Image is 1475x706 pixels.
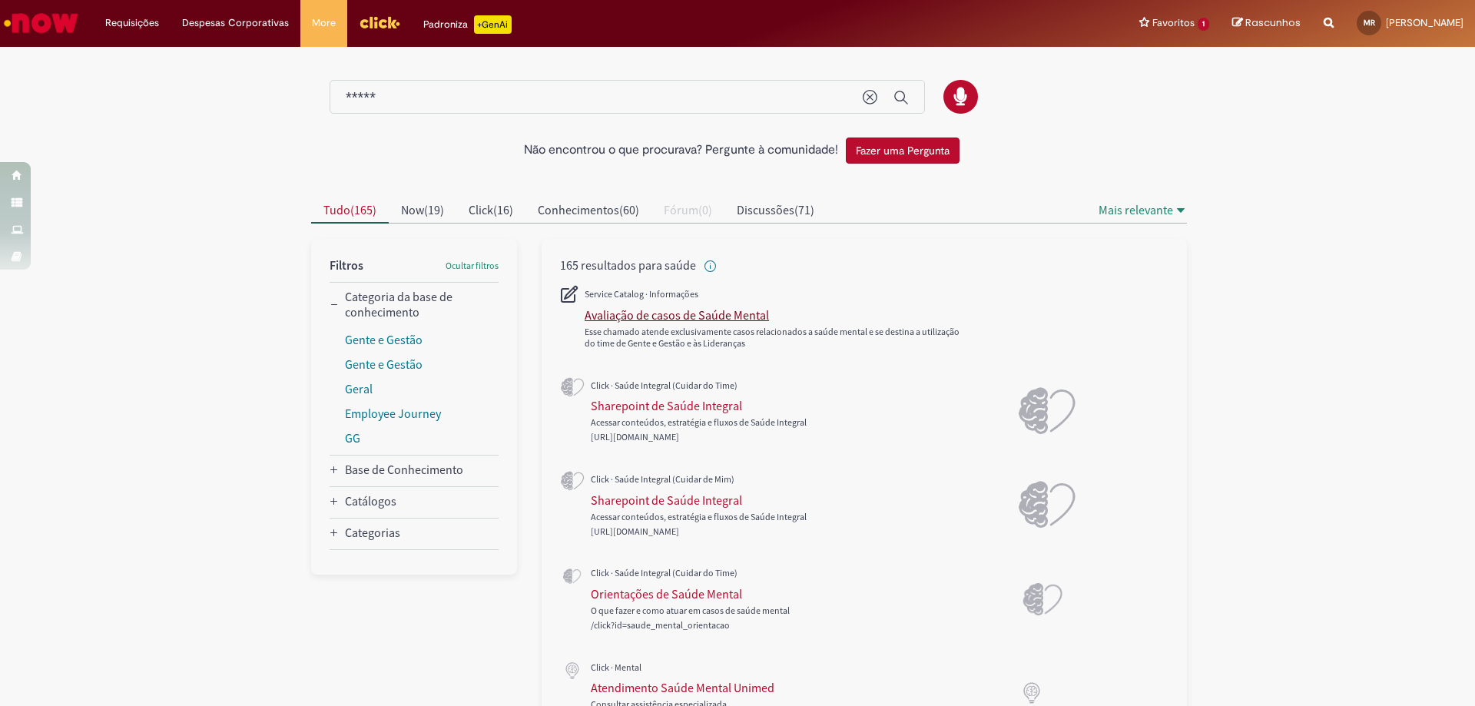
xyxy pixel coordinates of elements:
button: Fazer uma Pergunta [846,138,960,164]
span: Favoritos [1152,15,1195,31]
span: Requisições [105,15,159,31]
div: Padroniza [423,15,512,34]
img: ServiceNow [2,8,81,38]
span: Rascunhos [1245,15,1301,30]
span: More [312,15,336,31]
span: [PERSON_NAME] [1386,16,1463,29]
a: Rascunhos [1232,16,1301,31]
p: +GenAi [474,15,512,34]
span: Despesas Corporativas [182,15,289,31]
h2: Não encontrou o que procurava? Pergunte à comunidade! [524,144,838,157]
span: 1 [1198,18,1209,31]
span: MR [1364,18,1375,28]
img: click_logo_yellow_360x200.png [359,11,400,34]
